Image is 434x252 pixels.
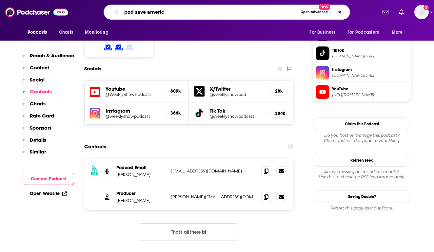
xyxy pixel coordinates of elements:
[332,92,408,97] span: https://www.youtube.com/@WeeklyShowPodcast
[116,165,166,171] p: Podcast Email
[313,154,411,167] button: Refresh Feed
[122,7,298,17] input: Search podcasts, credits, & more...
[313,190,411,203] a: Seeing Double?
[313,117,411,130] button: Claim This Podcast
[30,137,46,143] p: Details
[23,26,55,39] button: open menu
[23,88,52,100] button: Contacts
[316,46,408,60] a: TikTok[DOMAIN_NAME][URL]
[210,114,264,119] a: @weeklyshowpodcast
[298,8,331,16] button: Open AdvancedNew
[23,137,46,149] button: Details
[23,100,46,113] button: Charts
[392,28,403,37] span: More
[30,52,74,59] p: Reach & Audience
[28,28,47,37] span: Podcasts
[171,194,256,200] p: [PERSON_NAME][EMAIL_ADDRESS][DOMAIN_NAME]
[332,67,408,73] span: Instagram
[55,26,77,39] a: Charts
[332,47,408,53] span: TikTok
[116,172,166,177] p: [PERSON_NAME]
[30,100,46,107] p: Charts
[210,86,264,92] h5: X/Twitter
[301,10,328,14] span: Open Advanced
[106,108,160,114] h5: Instagram
[140,223,238,241] button: Nothing here.
[170,88,178,94] h5: 609k
[23,52,74,64] button: Reach & Audience
[380,7,391,18] a: Show notifications dropdown
[414,5,429,19] img: User Profile
[305,26,344,39] button: open menu
[414,5,429,19] button: Show profile menu
[106,92,160,97] a: @WeeklyShowPodcast
[84,63,101,75] h2: Socials
[106,114,160,119] a: @weeklyshowpodcast
[30,113,54,119] p: Rate Card
[171,168,256,174] p: [EMAIL_ADDRESS][DOMAIN_NAME]
[210,92,264,97] a: @weeklyshowpod
[275,88,282,94] h5: 28k
[30,149,46,155] p: Similar
[23,125,51,137] button: Sponsors
[424,5,429,10] svg: Add a profile image
[85,28,108,37] span: Monitoring
[30,64,49,71] p: Content
[5,6,68,18] img: Podchaser - Follow, Share and Rate Podcasts
[30,77,45,83] p: Social
[316,85,408,99] a: YouTube[URL][DOMAIN_NAME]
[84,140,106,153] h2: Contacts
[387,26,411,39] button: open menu
[90,108,100,118] img: iconImage
[30,88,52,95] p: Contacts
[319,4,330,10] span: New
[313,169,411,180] div: Are we missing an episode or update? Use this to check the RSS feed immediately.
[332,86,408,92] span: YouTube
[23,149,46,161] button: Similar
[275,111,282,116] h5: 384k
[106,86,160,92] h5: Youtube
[80,26,117,39] button: open menu
[23,64,49,77] button: Content
[23,77,45,89] button: Social
[313,133,411,143] div: Claim and edit this page to your liking.
[347,28,379,37] span: For Podcasters
[309,28,335,37] span: For Business
[23,173,74,185] button: Contact Podcast
[313,206,411,211] div: Report this page as a duplicate.
[414,5,429,19] span: Logged in as autumncomm
[343,26,388,39] button: open menu
[30,191,67,196] a: Open Website
[59,28,73,37] span: Charts
[170,110,178,116] h5: 366k
[30,125,51,131] p: Sponsors
[332,73,408,78] span: instagram.com/weeklyshowpodcast
[313,133,411,138] span: Do you host or manage this podcast?
[23,113,54,125] button: Rate Card
[396,7,406,18] a: Show notifications dropdown
[316,66,408,80] a: Instagram[DOMAIN_NAME][URL]
[104,5,350,20] div: Search podcasts, credits, & more...
[332,54,408,59] span: tiktok.com/@weeklyshowpodcast
[116,191,166,196] p: Producer
[116,198,166,203] p: [PERSON_NAME]
[91,171,98,176] h3: RSS
[210,108,264,114] h5: Tik Tok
